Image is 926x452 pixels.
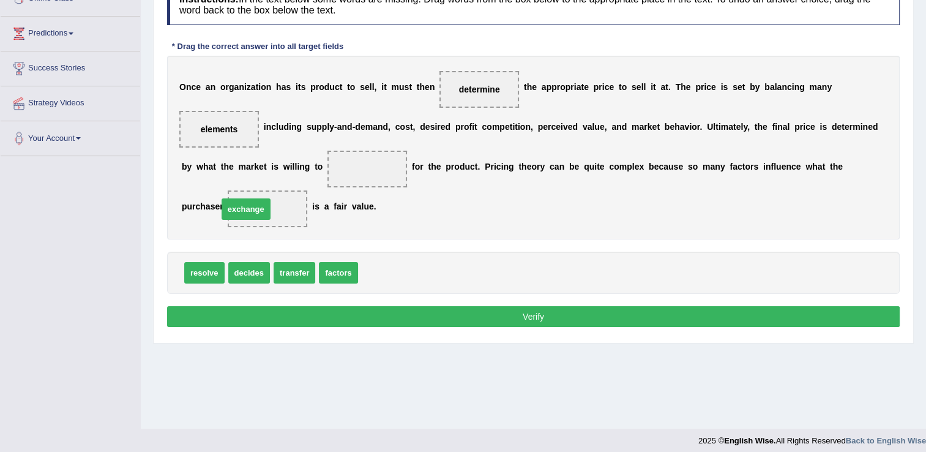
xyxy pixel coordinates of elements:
[415,162,420,171] b: o
[619,82,622,92] b: t
[395,122,400,132] b: c
[365,122,373,132] b: m
[787,82,792,92] b: c
[605,122,607,132] b: ,
[594,82,599,92] b: p
[430,122,435,132] b: s
[246,162,251,171] b: a
[557,82,560,92] b: r
[660,82,665,92] b: a
[477,162,480,171] b: .
[381,82,384,92] b: i
[810,122,815,132] b: e
[518,162,521,171] b: t
[282,82,286,92] b: a
[431,162,436,171] b: h
[868,122,873,132] b: e
[400,122,405,132] b: o
[499,122,505,132] b: p
[417,82,420,92] b: t
[378,122,383,132] b: n
[221,162,224,171] b: t
[665,122,670,132] b: b
[622,82,627,92] b: o
[203,162,209,171] b: h
[721,82,723,92] b: i
[755,82,760,92] b: y
[668,82,671,92] b: .
[583,122,588,132] b: v
[521,162,527,171] b: h
[713,122,715,132] b: l
[849,122,853,132] b: r
[670,122,674,132] b: e
[764,82,770,92] b: b
[602,82,605,92] b: i
[846,436,926,445] strong: Back to English Wise
[370,82,372,92] b: l
[651,82,653,92] b: i
[837,122,842,132] b: e
[551,82,557,92] b: p
[704,82,706,92] b: i
[1,51,140,82] a: Success Stories
[527,162,532,171] b: e
[689,122,692,132] b: i
[561,122,563,132] b: i
[312,122,317,132] b: u
[239,82,244,92] b: n
[842,122,845,132] b: t
[305,162,310,171] b: g
[179,82,186,92] b: O
[772,122,775,132] b: f
[373,122,378,132] b: a
[405,82,409,92] b: s
[286,82,291,92] b: s
[226,82,229,92] b: r
[261,82,266,92] b: o
[291,122,297,132] b: n
[783,122,788,132] b: a
[832,122,837,132] b: d
[505,122,510,132] b: e
[187,162,192,171] b: y
[435,122,437,132] b: i
[770,82,775,92] b: a
[412,162,415,171] b: f
[542,82,547,92] b: a
[315,162,318,171] b: t
[340,82,343,92] b: t
[701,82,704,92] b: r
[301,82,306,92] b: s
[264,162,267,171] b: t
[441,122,446,132] b: e
[736,122,741,132] b: e
[721,122,728,132] b: m
[307,122,312,132] b: s
[711,82,716,92] b: e
[719,122,721,132] b: i
[763,122,767,132] b: e
[584,82,589,92] b: e
[775,82,777,92] b: l
[538,122,543,132] b: p
[276,82,282,92] b: h
[809,82,816,92] b: m
[518,122,520,132] b: i
[566,82,571,92] b: p
[405,122,410,132] b: s
[419,82,425,92] b: h
[318,162,323,171] b: o
[410,122,413,132] b: t
[182,162,187,171] b: b
[350,82,356,92] b: o
[469,122,472,132] b: f
[274,162,278,171] b: s
[316,82,319,92] b: r
[319,82,324,92] b: o
[733,122,736,132] b: t
[594,122,600,132] b: u
[276,122,278,132] b: l
[196,162,203,171] b: w
[266,122,272,132] b: n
